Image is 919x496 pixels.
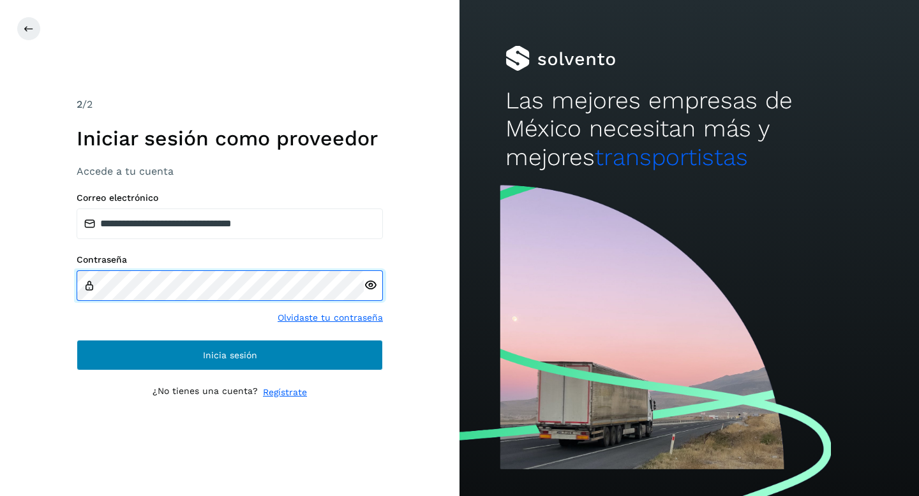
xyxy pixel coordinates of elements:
[77,98,82,110] span: 2
[278,311,383,325] a: Olvidaste tu contraseña
[77,126,383,150] h1: Iniciar sesión como proveedor
[77,165,383,177] h3: Accede a tu cuenta
[153,386,258,399] p: ¿No tienes una cuenta?
[77,97,383,112] div: /2
[77,254,383,265] label: Contraseña
[263,386,307,399] a: Regístrate
[77,340,383,370] button: Inicia sesión
[203,351,257,360] span: Inicia sesión
[595,143,748,171] span: transportistas
[505,87,873,171] h2: Las mejores empresas de México necesitan más y mejores
[77,193,383,203] label: Correo electrónico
